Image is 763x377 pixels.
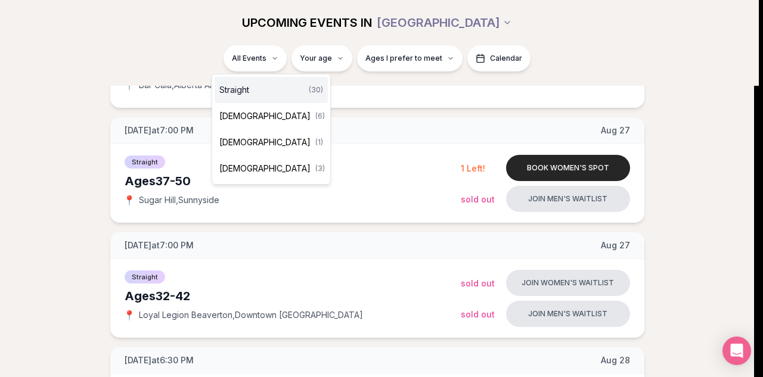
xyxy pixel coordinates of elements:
span: ( 3 ) [315,164,325,173]
span: [DEMOGRAPHIC_DATA] [219,136,311,148]
span: [DEMOGRAPHIC_DATA] [219,110,311,122]
span: ( 1 ) [315,138,323,147]
span: Straight [219,84,249,96]
span: [DEMOGRAPHIC_DATA] [219,163,311,175]
span: ( 30 ) [309,85,323,95]
span: ( 6 ) [315,111,325,121]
